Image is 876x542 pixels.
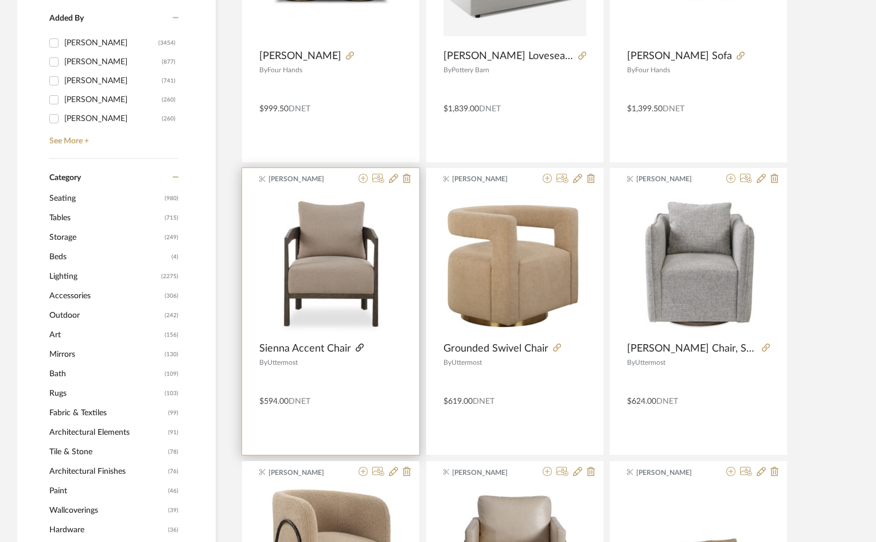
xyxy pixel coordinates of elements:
span: By [627,359,635,366]
div: [PERSON_NAME] [64,72,162,90]
span: (306) [165,287,178,305]
span: Outdoor [49,306,162,325]
span: [PERSON_NAME] Sofa [627,50,732,63]
span: [PERSON_NAME] [636,467,708,478]
span: [PERSON_NAME] [452,467,524,478]
span: By [259,67,267,73]
span: $1,399.50 [627,105,663,113]
span: Architectural Finishes [49,462,165,481]
span: Pottery Barn [451,67,489,73]
span: [PERSON_NAME] Loveseat (73") [443,50,574,63]
span: $619.00 [443,397,473,405]
span: Uttermost [451,359,482,366]
span: Seating [49,189,162,208]
span: (130) [165,345,178,364]
span: (103) [165,384,178,403]
div: [PERSON_NAME] [64,34,158,52]
span: DNET [479,105,501,113]
span: (99) [168,404,178,422]
span: $594.00 [259,397,289,405]
span: (156) [165,326,178,344]
span: Category [49,173,81,183]
span: Tile & Stone [49,442,165,462]
span: Uttermost [635,359,665,366]
span: Hardware [49,520,165,540]
div: (260) [162,110,176,128]
span: Wallcoverings [49,501,165,520]
span: [PERSON_NAME] [259,50,341,63]
img: Sienna Accent Chair [259,193,402,336]
span: (36) [168,521,178,539]
span: (78) [168,443,178,461]
span: (91) [168,423,178,442]
span: (2275) [161,267,178,286]
span: DNET [656,397,678,405]
span: Sienna Accent Chair [259,342,351,355]
span: (39) [168,501,178,520]
span: [PERSON_NAME] [268,467,341,478]
span: (715) [165,209,178,227]
span: (249) [165,228,178,247]
span: Architectural Elements [49,423,165,442]
div: 0 [443,193,586,336]
span: Lighting [49,267,158,286]
span: Paint [49,481,165,501]
span: $624.00 [627,397,656,405]
span: Bath [49,364,162,384]
span: [PERSON_NAME] [636,174,708,184]
span: Uttermost [267,359,298,366]
div: (877) [162,53,176,71]
span: (109) [165,365,178,383]
span: Grounded Swivel Chair [443,342,548,355]
span: By [627,67,635,73]
div: [PERSON_NAME] [64,91,162,109]
span: By [443,359,451,366]
span: (242) [165,306,178,325]
span: [PERSON_NAME] [452,174,524,184]
div: (260) [162,91,176,109]
span: [PERSON_NAME] [268,174,341,184]
span: (4) [172,248,178,266]
span: Accessories [49,286,162,306]
img: Corben Swivel Chair, Stone [627,193,770,336]
div: [PERSON_NAME] [64,53,162,71]
span: Storage [49,228,162,247]
span: Fabric & Textiles [49,403,165,423]
span: DNET [473,397,495,405]
span: DNET [663,105,684,113]
span: By [259,359,267,366]
span: Mirrors [49,345,162,364]
span: $999.50 [259,105,289,113]
div: (741) [162,72,176,90]
span: Beds [49,247,169,267]
span: Art [49,325,162,345]
div: [PERSON_NAME] [64,110,162,128]
span: (76) [168,462,178,481]
span: Four Hands [635,67,670,73]
a: See More + [46,128,178,146]
span: (980) [165,189,178,208]
span: [PERSON_NAME] Chair, Stone [627,342,757,355]
span: Added By [49,14,84,22]
span: DNET [289,397,310,405]
div: (3454) [158,34,176,52]
span: $1,839.00 [443,105,479,113]
span: By [443,67,451,73]
span: Rugs [49,384,162,403]
span: Four Hands [267,67,302,73]
span: Tables [49,208,162,228]
span: (46) [168,482,178,500]
span: DNET [289,105,310,113]
img: Grounded Swivel Chair [443,193,586,336]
